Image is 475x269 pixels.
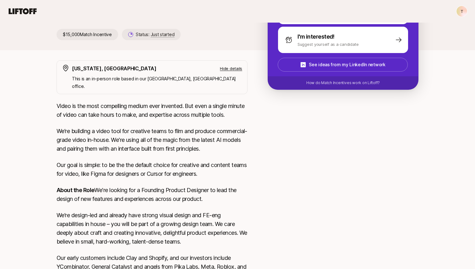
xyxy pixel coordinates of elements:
p: Suggest yourself as a candidate [298,41,359,47]
p: Hide details [220,65,242,72]
strong: About the Role [57,187,94,193]
p: Video is the most compelling medium ever invented. But even a single minute of video can take hou... [57,102,248,119]
p: We're looking for a Founding Product Designer to lead the design of new features and experiences ... [57,186,248,203]
span: Just started [151,32,175,37]
p: T [461,8,463,15]
p: Our goal is simple: to be the the default choice for creative and content teams for video, like F... [57,161,248,178]
p: Status: [136,31,174,38]
button: See ideas from my LinkedIn network [278,58,408,72]
p: I'm interested! [298,32,335,41]
p: See ideas from my LinkedIn network [309,61,385,68]
p: We’re building a video tool for creative teams to film and produce commercial-grade video in-hous... [57,127,248,153]
p: How do Match Incentives work on Liftoff? [306,80,380,86]
p: We’re design-led and already have strong visual design and FE-eng capabilities in house – you wil... [57,211,248,246]
button: T [456,6,467,17]
p: $15,000 Match Incentive [57,29,118,40]
p: [US_STATE], [GEOGRAPHIC_DATA] [72,64,156,73]
p: This is an in-person role based in our [GEOGRAPHIC_DATA], [GEOGRAPHIC_DATA] office. [72,75,242,90]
